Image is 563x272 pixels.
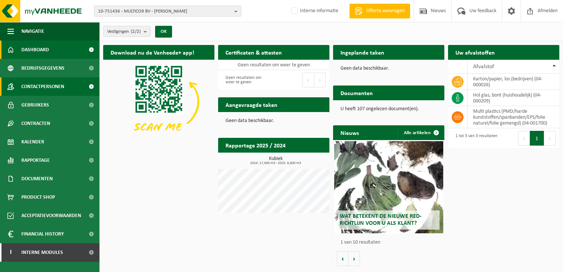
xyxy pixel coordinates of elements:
[222,156,329,165] h3: Kubiek
[21,77,64,96] span: Contactpersonen
[314,73,326,87] button: Next
[103,26,151,37] button: Vestigingen(2/2)
[7,243,14,262] span: I
[340,107,437,112] p: U heeft 107 ongelezen document(en).
[452,130,497,146] div: 1 tot 3 van 3 resultaten
[21,22,44,41] span: Navigatie
[222,72,270,88] div: Geen resultaten om weer te geven
[274,152,329,167] a: Bekijk rapportage
[218,60,329,70] td: Geen resultaten om weer te geven
[21,114,50,133] span: Contracten
[333,125,366,140] h2: Nieuws
[473,64,494,70] span: Afvalstof
[518,131,530,146] button: Previous
[448,45,502,59] h2: Uw afvalstoffen
[107,26,141,37] span: Vestigingen
[334,141,443,233] a: Wat betekent de nieuwe RED-richtlijn voor u als klant?
[131,29,141,34] count: (2/2)
[340,66,437,71] p: Geen data beschikbaar.
[103,60,214,143] img: Download de VHEPlus App
[98,6,231,17] span: 10-751436 - MULTICOR BV - [PERSON_NAME]
[530,131,544,146] button: 1
[21,188,55,206] span: Product Shop
[222,161,329,165] span: 2024: 17,600 m3 - 2025: 8,800 m3
[349,4,410,18] a: Offerte aanvragen
[303,73,314,87] button: Previous
[349,251,360,266] button: Volgende
[103,45,202,59] h2: Download nu de Vanheede+ app!
[340,240,441,245] p: 1 van 10 resultaten
[218,45,289,59] h2: Certificaten & attesten
[333,45,392,59] h2: Ingeplande taken
[94,6,241,17] button: 10-751436 - MULTICOR BV - [PERSON_NAME]
[225,118,322,123] p: Geen data beschikbaar.
[340,213,422,226] span: Wat betekent de nieuwe RED-richtlijn voor u als klant?
[544,131,556,146] button: Next
[468,90,559,106] td: hol glas, bont (huishoudelijk) (04-000209)
[21,170,53,188] span: Documenten
[21,243,63,262] span: Interne modules
[21,151,50,170] span: Rapportage
[364,7,406,15] span: Offerte aanvragen
[21,225,64,243] span: Financial History
[21,133,44,151] span: Kalender
[333,86,380,100] h2: Documenten
[155,26,172,38] button: OK
[218,97,285,112] h2: Aangevraagde taken
[468,74,559,90] td: karton/papier, los (bedrijven) (04-000026)
[21,206,81,225] span: Acceptatievoorwaarden
[21,96,49,114] span: Gebruikers
[468,106,559,128] td: multi plastics (PMD/harde kunststoffen/spanbanden/EPS/folie naturel/folie gemengd) (04-001700)
[21,59,64,77] span: Bedrijfsgegevens
[337,251,349,266] button: Vorige
[290,6,338,17] label: Interne informatie
[218,138,293,152] h2: Rapportage 2025 / 2024
[21,41,49,59] span: Dashboard
[398,125,444,140] a: Alle artikelen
